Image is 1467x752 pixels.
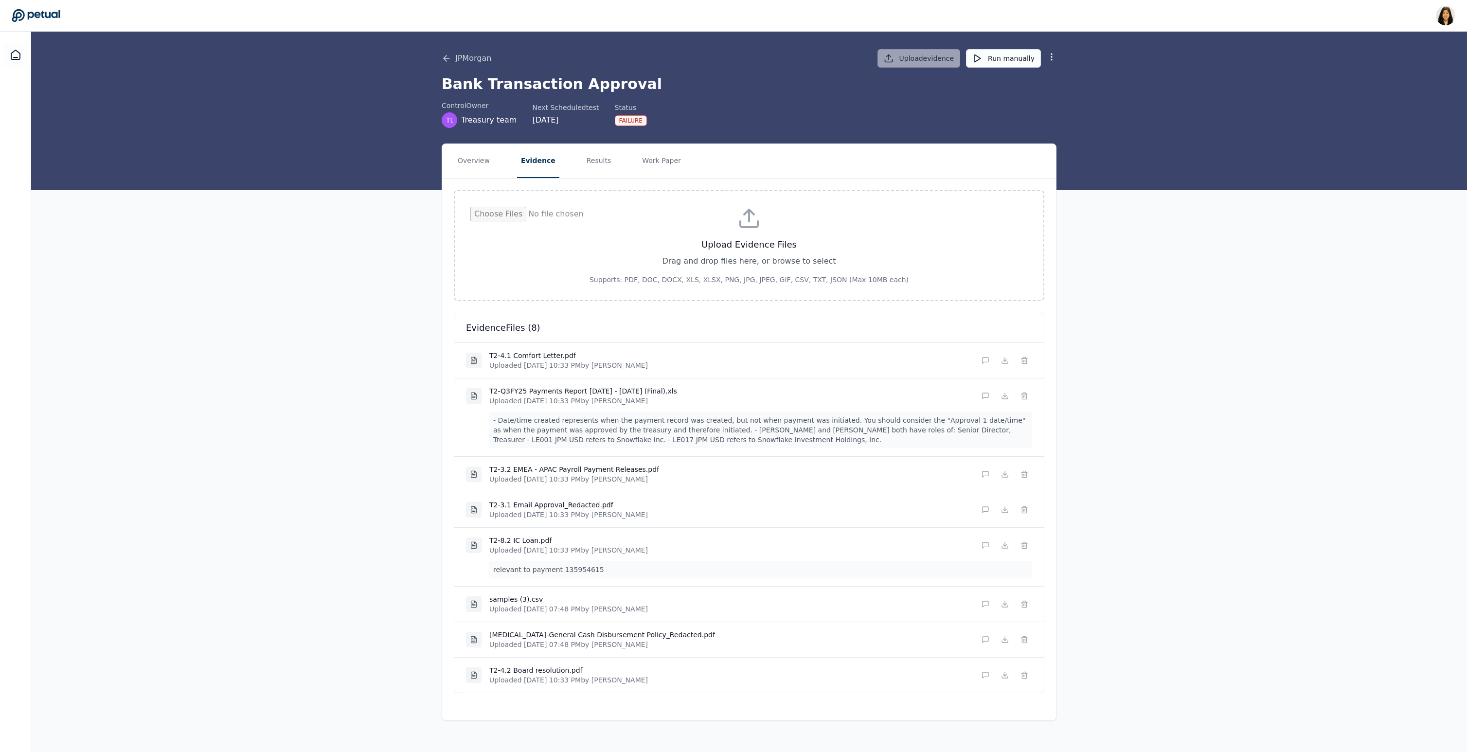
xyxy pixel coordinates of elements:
h4: T2-4.1 Comfort Letter.pdf [489,351,648,360]
div: Failure [615,115,647,126]
h4: samples (3).csv [489,594,648,604]
button: Delete File [1017,632,1032,647]
span: Tt [446,115,453,125]
button: Add/Edit Description [978,667,993,683]
button: Download File [997,388,1013,404]
button: Download File [997,632,1013,647]
h1: Bank Transaction Approval [442,75,1056,93]
button: Add/Edit Description [978,596,993,612]
button: Delete File [1017,596,1032,612]
button: Overview [454,144,494,178]
h4: T2-4.2 Board resolution.pdf [489,665,648,675]
button: Add/Edit Description [978,388,993,404]
p: Uploaded [DATE] 10:33 PM by [PERSON_NAME] [489,675,648,685]
div: Next Scheduled test [532,103,599,112]
button: Uploadevidence [877,49,961,68]
p: Uploaded [DATE] 10:33 PM by [PERSON_NAME] [489,510,648,519]
nav: Tabs [442,144,1056,178]
button: Download File [997,596,1013,612]
p: - Date/time created represents when the payment record was created, but not when payment was init... [489,412,1032,448]
button: Delete File [1017,502,1032,518]
h4: T2-8.2 IC Loan.pdf [489,536,648,545]
button: Download File [997,667,1013,683]
div: control Owner [442,101,517,110]
h4: T2-3.1 Email Approval_Redacted.pdf [489,500,648,510]
button: Delete File [1017,353,1032,368]
button: Download File [997,353,1013,368]
h3: evidence Files ( 8 ) [466,321,1032,335]
p: Uploaded [DATE] 07:48 PM by [PERSON_NAME] [489,640,715,649]
button: Add/Edit Description [978,502,993,518]
button: Delete File [1017,466,1032,482]
button: Work Paper [638,144,685,178]
p: Uploaded [DATE] 10:33 PM by [PERSON_NAME] [489,545,648,555]
button: Download File [997,466,1013,482]
h4: [MEDICAL_DATA]-General Cash Disbursement Policy_Redacted.pdf [489,630,715,640]
button: Evidence [517,144,559,178]
a: Dashboard [4,43,27,67]
h4: T2-Q3FY25 Payments Report [DATE] - [DATE] (Final).xls [489,386,677,396]
h4: T2-3.2 EMEA - APAC Payroll Payment Releases.pdf [489,465,659,474]
p: Uploaded [DATE] 07:48 PM by [PERSON_NAME] [489,604,648,614]
span: Treasury team [461,114,517,126]
button: Results [583,144,615,178]
p: Uploaded [DATE] 10:33 PM by [PERSON_NAME] [489,474,659,484]
a: Go to Dashboard [12,9,60,22]
button: Add/Edit Description [978,353,993,368]
button: Add/Edit Description [978,537,993,553]
div: Status [615,103,647,112]
p: Uploaded [DATE] 10:33 PM by [PERSON_NAME] [489,396,677,406]
button: Download File [997,502,1013,518]
button: Delete File [1017,388,1032,404]
button: Delete File [1017,667,1032,683]
p: Uploaded [DATE] 10:33 PM by [PERSON_NAME] [489,360,648,370]
button: Add/Edit Description [978,632,993,647]
div: [DATE] [532,114,599,126]
p: relevant to payment 135954615 [489,561,1032,578]
button: JPMorgan [442,53,491,64]
button: Download File [997,537,1013,553]
button: Run manually [966,49,1041,68]
button: Add/Edit Description [978,466,993,482]
img: Renee Park [1436,6,1455,25]
button: Delete File [1017,537,1032,553]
